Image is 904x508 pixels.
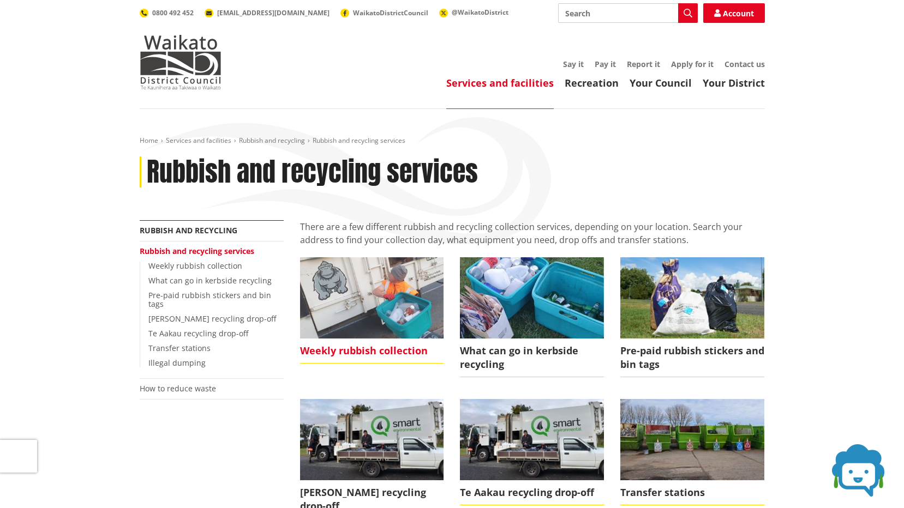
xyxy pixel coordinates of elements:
[620,480,764,505] span: Transfer stations
[300,338,444,364] span: Weekly rubbish collection
[703,76,765,89] a: Your District
[340,8,428,17] a: WaikatoDistrictCouncil
[620,338,764,377] span: Pre-paid rubbish stickers and bin tags
[300,220,765,246] p: There are a few different rubbish and recycling collection services, depending on your location. ...
[140,35,221,89] img: Waikato District Council - Te Kaunihera aa Takiwaa o Waikato
[460,399,604,480] img: Glen Murray drop-off (1)
[140,136,158,145] a: Home
[627,59,660,69] a: Report it
[166,136,231,145] a: Services and facilities
[217,8,330,17] span: [EMAIL_ADDRESS][DOMAIN_NAME]
[460,257,604,338] img: kerbside recycling
[446,76,554,89] a: Services and facilities
[140,383,216,394] a: How to reduce waste
[460,399,604,505] a: Te Aakau recycling drop-off
[703,3,765,23] a: Account
[300,399,444,480] img: Glen Murray drop-off (1)
[460,338,604,377] span: What can go in kerbside recycling
[563,59,584,69] a: Say it
[140,225,237,235] a: Rubbish and recycling
[147,156,478,188] h1: Rubbish and recycling services
[620,399,764,480] img: Transfer station
[725,59,765,69] a: Contact us
[671,59,714,69] a: Apply for it
[620,399,764,505] a: Transfer stations
[148,343,211,353] a: Transfer stations
[140,136,765,146] nav: breadcrumb
[148,328,248,338] a: Te Aakau recycling drop-off
[300,257,444,338] img: Recycling collection
[205,8,330,17] a: [EMAIL_ADDRESS][DOMAIN_NAME]
[239,136,305,145] a: Rubbish and recycling
[353,8,428,17] span: WaikatoDistrictCouncil
[620,257,764,377] a: Pre-paid rubbish stickers and bin tags
[620,257,764,338] img: Bins bags and tags
[148,290,271,310] a: Pre-paid rubbish stickers and bin tags
[595,59,616,69] a: Pay it
[558,3,698,23] input: Search input
[140,246,254,256] a: Rubbish and recycling services
[148,261,242,271] a: Weekly rubbish collection
[313,136,405,145] span: Rubbish and recycling services
[140,8,194,17] a: 0800 492 452
[439,8,508,17] a: @WaikatoDistrict
[148,313,276,324] a: [PERSON_NAME] recycling drop-off
[300,257,444,364] a: Weekly rubbish collection
[452,8,508,17] span: @WaikatoDistrict
[460,257,604,377] a: What can go in kerbside recycling
[460,480,604,505] span: Te Aakau recycling drop-off
[630,76,692,89] a: Your Council
[148,275,272,286] a: What can go in kerbside recycling
[565,76,619,89] a: Recreation
[152,8,194,17] span: 0800 492 452
[148,358,206,368] a: Illegal dumping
